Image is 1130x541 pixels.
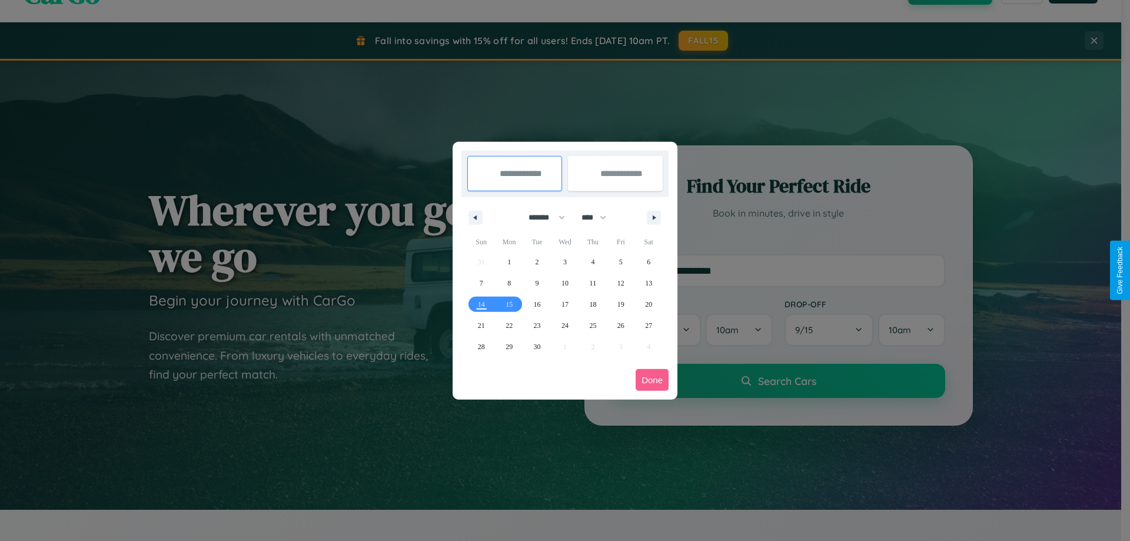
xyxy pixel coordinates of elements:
button: 6 [635,251,663,273]
span: 29 [506,336,513,357]
span: 15 [506,294,513,315]
span: 28 [478,336,485,357]
span: Wed [551,233,579,251]
button: 1 [495,251,523,273]
button: 13 [635,273,663,294]
span: 14 [478,294,485,315]
span: 16 [534,294,541,315]
button: 30 [523,336,551,357]
span: 12 [617,273,624,294]
span: 30 [534,336,541,357]
span: 4 [591,251,594,273]
button: 26 [607,315,634,336]
div: Give Feedback [1116,247,1124,294]
button: 25 [579,315,607,336]
button: 22 [495,315,523,336]
button: 9 [523,273,551,294]
button: 21 [467,315,495,336]
span: Thu [579,233,607,251]
button: Done [636,369,669,391]
button: 29 [495,336,523,357]
span: Sat [635,233,663,251]
span: 21 [478,315,485,336]
span: Sun [467,233,495,251]
button: 5 [607,251,634,273]
span: 18 [589,294,596,315]
button: 23 [523,315,551,336]
button: 28 [467,336,495,357]
button: 7 [467,273,495,294]
button: 2 [523,251,551,273]
button: 3 [551,251,579,273]
span: Mon [495,233,523,251]
button: 4 [579,251,607,273]
button: 19 [607,294,634,315]
span: 11 [590,273,597,294]
span: 19 [617,294,624,315]
span: 20 [645,294,652,315]
button: 18 [579,294,607,315]
button: 14 [467,294,495,315]
button: 17 [551,294,579,315]
span: 25 [589,315,596,336]
button: 12 [607,273,634,294]
button: 20 [635,294,663,315]
span: 3 [563,251,567,273]
span: 9 [536,273,539,294]
span: 1 [507,251,511,273]
span: 17 [561,294,569,315]
button: 15 [495,294,523,315]
button: 10 [551,273,579,294]
span: Tue [523,233,551,251]
button: 16 [523,294,551,315]
span: 22 [506,315,513,336]
span: 5 [619,251,623,273]
span: 7 [480,273,483,294]
span: 27 [645,315,652,336]
span: 24 [561,315,569,336]
span: Fri [607,233,634,251]
span: 26 [617,315,624,336]
span: 6 [647,251,650,273]
button: 24 [551,315,579,336]
span: 13 [645,273,652,294]
button: 8 [495,273,523,294]
span: 23 [534,315,541,336]
button: 27 [635,315,663,336]
button: 11 [579,273,607,294]
span: 2 [536,251,539,273]
span: 10 [561,273,569,294]
span: 8 [507,273,511,294]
